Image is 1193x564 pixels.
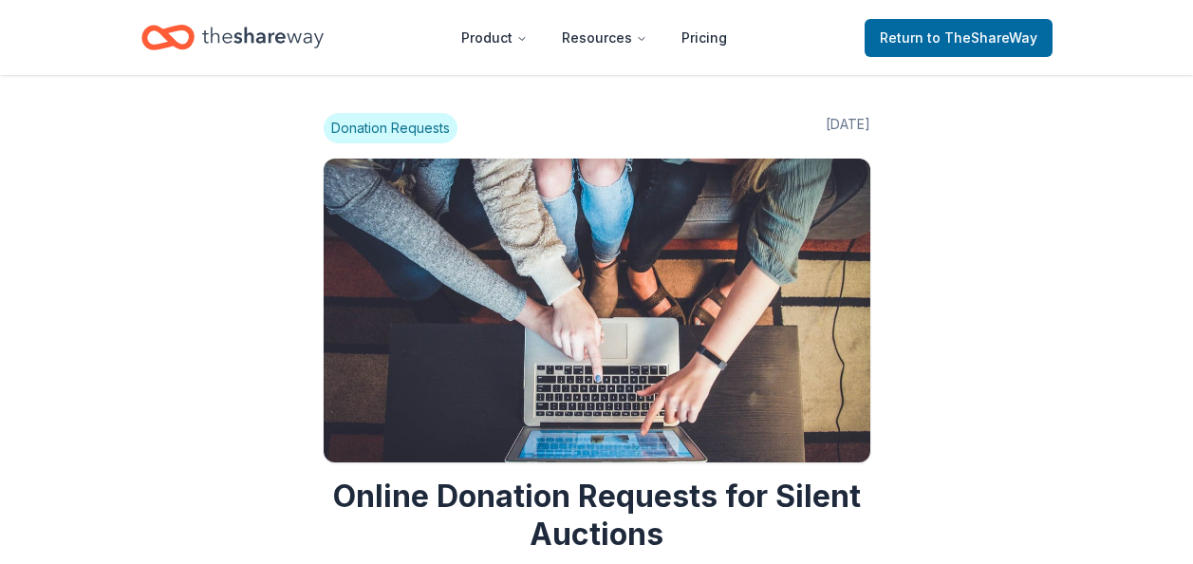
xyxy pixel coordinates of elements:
[666,19,742,57] a: Pricing
[446,15,742,60] nav: Main
[865,19,1053,57] a: Returnto TheShareWay
[880,27,1037,49] span: Return
[826,113,870,143] span: [DATE]
[446,19,543,57] button: Product
[324,113,457,143] span: Donation Requests
[324,159,870,462] img: Image for Online Donation Requests for Silent Auctions
[927,29,1037,46] span: to TheShareWay
[141,15,324,60] a: Home
[547,19,662,57] button: Resources
[324,478,870,554] h1: Online Donation Requests for Silent Auctions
